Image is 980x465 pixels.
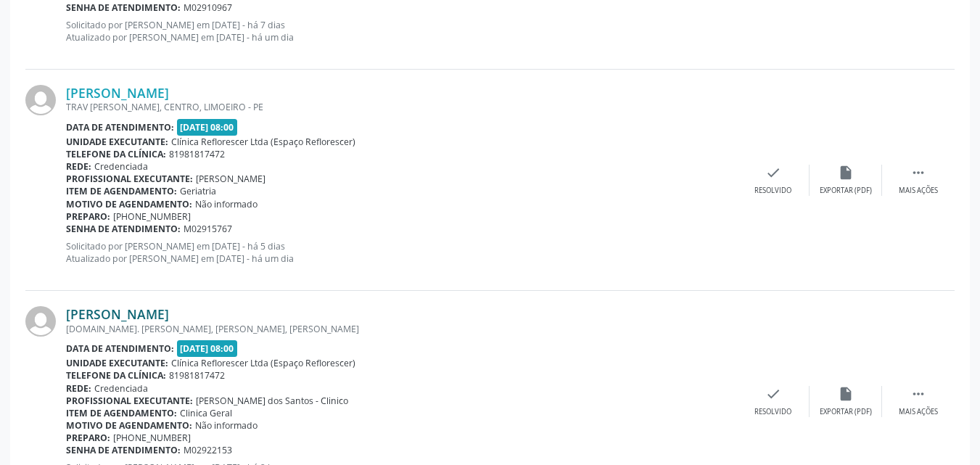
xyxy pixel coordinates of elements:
[66,419,192,432] b: Motivo de agendamento:
[66,85,169,101] a: [PERSON_NAME]
[171,136,355,148] span: Clínica Reflorescer Ltda (Espaço Reflorescer)
[196,395,348,407] span: [PERSON_NAME] dos Santos - Clinico
[195,419,258,432] span: Não informado
[910,165,926,181] i: 
[66,198,192,210] b: Motivo de agendamento:
[66,395,193,407] b: Profissional executante:
[113,432,191,444] span: [PHONE_NUMBER]
[765,386,781,402] i: check
[66,136,168,148] b: Unidade executante:
[838,386,854,402] i: insert_drive_file
[66,407,177,419] b: Item de agendamento:
[66,101,737,113] div: TRAV [PERSON_NAME], CENTRO, LIMOEIRO - PE
[184,223,232,235] span: M02915767
[180,407,232,419] span: Clinica Geral
[25,306,56,337] img: img
[66,240,737,265] p: Solicitado por [PERSON_NAME] em [DATE] - há 5 dias Atualizado por [PERSON_NAME] em [DATE] - há um...
[184,1,232,14] span: M02910967
[899,186,938,196] div: Mais ações
[94,160,148,173] span: Credenciada
[66,432,110,444] b: Preparo:
[171,357,355,369] span: Clínica Reflorescer Ltda (Espaço Reflorescer)
[66,1,181,14] b: Senha de atendimento:
[66,306,169,322] a: [PERSON_NAME]
[169,148,225,160] span: 81981817472
[910,386,926,402] i: 
[66,160,91,173] b: Rede:
[196,173,265,185] span: [PERSON_NAME]
[66,357,168,369] b: Unidade executante:
[66,121,174,133] b: Data de atendimento:
[66,323,737,335] div: [DOMAIN_NAME]. [PERSON_NAME], [PERSON_NAME], [PERSON_NAME]
[184,444,232,456] span: M02922153
[25,85,56,115] img: img
[66,342,174,355] b: Data de atendimento:
[820,186,872,196] div: Exportar (PDF)
[66,185,177,197] b: Item de agendamento:
[838,165,854,181] i: insert_drive_file
[754,186,791,196] div: Resolvido
[66,444,181,456] b: Senha de atendimento:
[180,185,216,197] span: Geriatria
[765,165,781,181] i: check
[66,369,166,382] b: Telefone da clínica:
[113,210,191,223] span: [PHONE_NUMBER]
[169,369,225,382] span: 81981817472
[195,198,258,210] span: Não informado
[66,382,91,395] b: Rede:
[66,148,166,160] b: Telefone da clínica:
[177,340,238,357] span: [DATE] 08:00
[820,407,872,417] div: Exportar (PDF)
[754,407,791,417] div: Resolvido
[66,210,110,223] b: Preparo:
[177,119,238,136] span: [DATE] 08:00
[66,173,193,185] b: Profissional executante:
[94,382,148,395] span: Credenciada
[899,407,938,417] div: Mais ações
[66,19,737,44] p: Solicitado por [PERSON_NAME] em [DATE] - há 7 dias Atualizado por [PERSON_NAME] em [DATE] - há um...
[66,223,181,235] b: Senha de atendimento:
